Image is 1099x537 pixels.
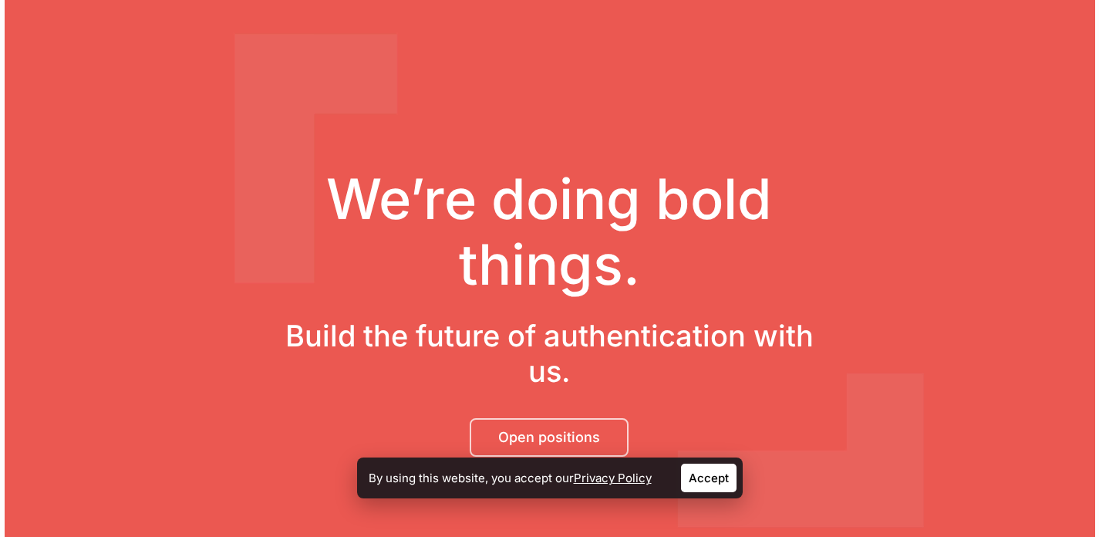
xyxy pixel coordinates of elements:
[369,468,652,488] p: By using this website, you accept our
[470,418,629,457] a: Open positions
[498,430,600,445] span: Open positions
[681,464,737,492] a: Accept
[574,471,652,485] a: Privacy Policy
[281,318,818,389] h3: Build the future of authentication with us.
[281,166,818,297] h1: We’re doing bold things.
